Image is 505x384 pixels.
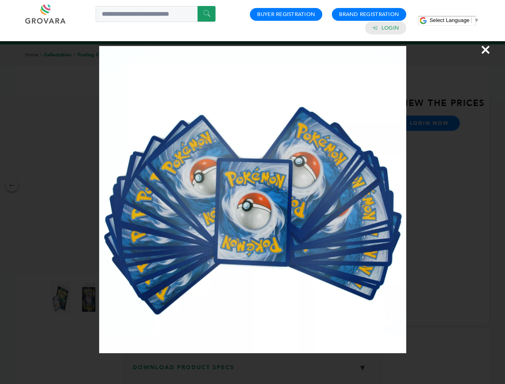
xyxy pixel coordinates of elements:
[471,17,472,23] span: ​
[480,38,491,61] span: ×
[99,46,406,353] img: Image Preview
[381,24,399,32] a: Login
[429,17,479,23] a: Select Language​
[257,11,315,18] a: Buyer Registration
[429,17,469,23] span: Select Language
[339,11,399,18] a: Brand Registration
[96,6,216,22] input: Search a product or brand...
[474,17,479,23] span: ▼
